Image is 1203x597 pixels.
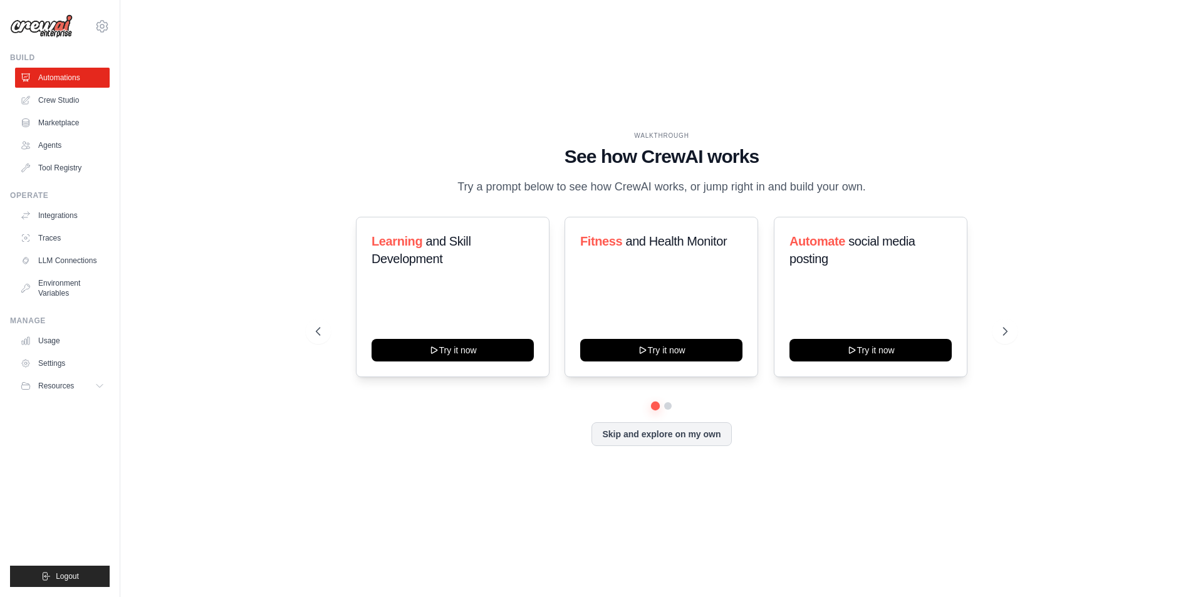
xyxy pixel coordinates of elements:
button: Skip and explore on my own [591,422,731,446]
div: Manage [10,316,110,326]
a: Marketplace [15,113,110,133]
h1: See how CrewAI works [316,145,1008,168]
span: Logout [56,571,79,581]
button: Resources [15,376,110,396]
a: Crew Studio [15,90,110,110]
a: Automations [15,68,110,88]
div: WALKTHROUGH [316,131,1008,140]
p: Try a prompt below to see how CrewAI works, or jump right in and build your own. [451,178,872,196]
a: Tool Registry [15,158,110,178]
a: LLM Connections [15,251,110,271]
a: Settings [15,353,110,373]
a: Usage [15,331,110,351]
span: Resources [38,381,74,391]
a: Environment Variables [15,273,110,303]
button: Try it now [372,339,534,361]
a: Integrations [15,205,110,226]
img: Logo [10,14,73,38]
a: Agents [15,135,110,155]
span: and Health Monitor [626,234,727,248]
div: Build [10,53,110,63]
a: Traces [15,228,110,248]
button: Try it now [580,339,742,361]
span: Fitness [580,234,622,248]
span: social media posting [789,234,915,266]
button: Try it now [789,339,952,361]
span: Learning [372,234,422,248]
span: and Skill Development [372,234,471,266]
span: Automate [789,234,845,248]
button: Logout [10,566,110,587]
div: Operate [10,190,110,200]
